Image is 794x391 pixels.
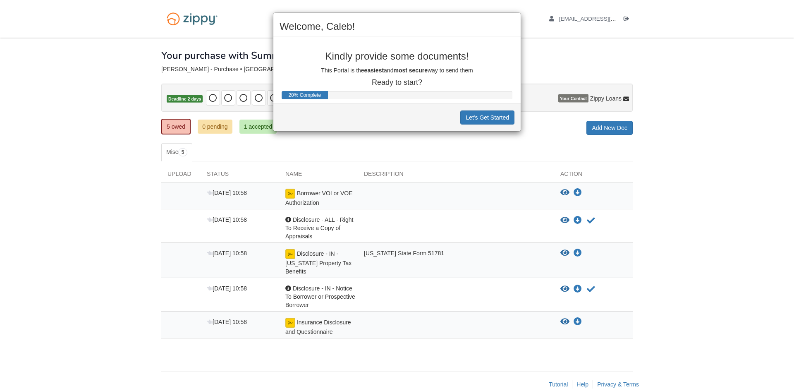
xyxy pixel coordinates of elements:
[280,51,514,62] p: Kindly provide some documents!
[393,67,427,74] b: most secure
[280,21,514,32] h2: Welcome, Caleb!
[364,67,384,74] b: easiest
[282,91,328,99] div: Progress Bar
[460,110,514,125] button: Let's Get Started
[280,66,514,74] p: This Portal is the and way to send them
[280,79,514,87] p: Ready to start?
